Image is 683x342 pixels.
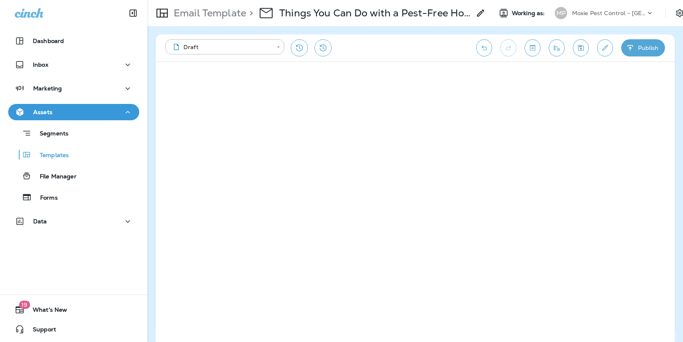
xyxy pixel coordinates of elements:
[8,167,139,184] button: File Manager
[279,7,471,19] p: Things You Can Do with a Pest-Free Home (Lead Nurturing #2)
[170,7,246,19] p: Email Template
[122,5,145,21] button: Collapse Sidebar
[8,189,139,206] button: Forms
[291,39,308,56] button: Restore from previous version
[8,146,139,163] button: Templates
[573,39,589,56] button: Save
[549,39,565,56] button: Send test email
[8,213,139,229] button: Data
[25,326,56,336] span: Support
[8,124,139,142] button: Segments
[33,61,48,68] p: Inbox
[25,306,67,316] span: What's New
[32,130,68,138] p: Segments
[32,173,77,181] p: File Manager
[597,39,613,56] button: Edit details
[525,39,541,56] button: Toggle preview
[314,39,332,56] button: View Changelog
[476,39,492,56] button: Undo
[8,321,139,337] button: Support
[33,85,62,92] p: Marketing
[19,301,30,309] span: 19
[8,104,139,120] button: Assets
[8,80,139,97] button: Marketing
[512,10,547,17] span: Working as:
[171,43,271,51] div: Draft
[32,152,69,160] p: Templates
[33,38,64,44] p: Dashboard
[246,7,253,19] p: >
[8,301,139,318] button: 19What's New
[33,109,52,115] p: Assets
[621,39,665,56] button: Publish
[33,218,47,225] p: Data
[8,33,139,49] button: Dashboard
[8,56,139,73] button: Inbox
[32,194,58,202] p: Forms
[555,7,567,19] div: MP
[572,10,646,16] p: Moxie Pest Control - [GEOGRAPHIC_DATA]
